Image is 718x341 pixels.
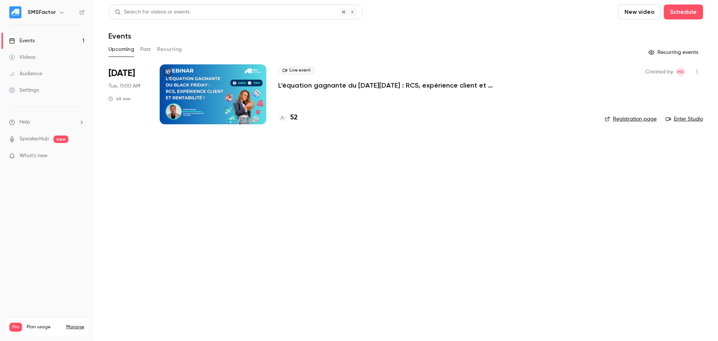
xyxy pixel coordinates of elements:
h6: SMSFactor [28,9,56,16]
button: Recurring [157,43,182,55]
div: 45 min [108,96,131,102]
li: help-dropdown-opener [9,118,85,126]
span: Created by [645,67,673,76]
a: 52 [278,113,298,123]
span: Plan usage [27,324,62,330]
img: SMSFactor [9,6,21,18]
div: Search for videos or events [115,8,190,16]
h4: 52 [290,113,298,123]
span: Tue, 11:00 AM [108,82,140,90]
span: Pro [9,323,22,332]
button: New video [618,4,661,19]
iframe: Noticeable Trigger [76,153,85,159]
a: Registration page [605,115,657,123]
div: Videos [9,54,36,61]
button: Past [140,43,151,55]
span: Help [19,118,30,126]
span: Marie Delamarre [676,67,685,76]
a: Manage [66,324,84,330]
div: Events [9,37,35,45]
button: Recurring events [645,46,703,58]
a: SpeakerHub [19,135,49,143]
h1: Events [108,31,131,40]
span: [DATE] [108,67,135,79]
span: What's new [19,152,47,160]
span: Live event [278,66,315,75]
div: Sep 30 Tue, 11:00 AM (Europe/Paris) [108,64,148,124]
div: Settings [9,86,39,94]
span: new [53,136,68,143]
div: Audience [9,70,42,77]
button: Schedule [664,4,703,19]
a: Enter Studio [666,115,703,123]
button: Upcoming [108,43,134,55]
span: MD [677,67,684,76]
a: L'équation gagnante du [DATE][DATE] : RCS, expérience client et rentabilité ! [278,81,503,90]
